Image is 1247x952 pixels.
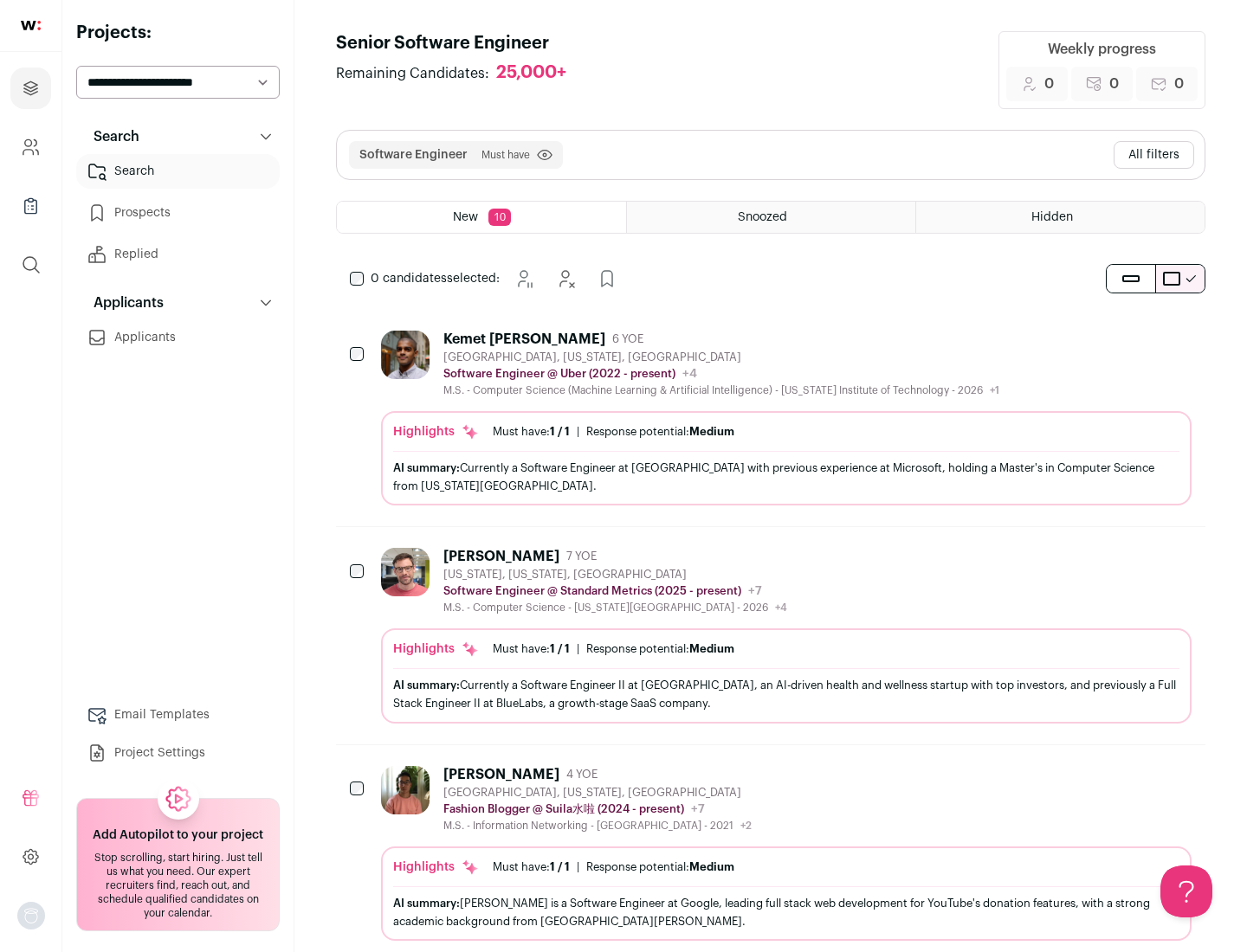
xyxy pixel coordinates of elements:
div: M.S. - Computer Science (Machine Learning & Artificial Intelligence) - [US_STATE] Institute of Te... [443,383,999,397]
span: AI summary: [393,897,460,909]
button: Add to Prospects [590,261,624,296]
a: Snoozed [627,202,915,233]
span: AI summary: [393,679,460,691]
button: Software Engineer [359,146,468,164]
h2: Add Autopilot to your project [93,827,263,844]
span: +1 [990,385,999,396]
button: All filters [1114,141,1194,169]
div: Highlights [393,640,479,658]
img: nopic.png [17,902,45,929]
a: Replied [76,237,280,272]
ul: | [493,860,734,874]
span: 7 YOE [566,550,597,563]
span: 0 [1174,74,1184,94]
h2: Projects: [76,21,280,45]
a: Project Settings [76,736,280,770]
a: Kemet [PERSON_NAME] 6 YOE [GEOGRAPHIC_DATA], [US_STATE], [GEOGRAPHIC_DATA] Software Engineer @ Ub... [381,331,1192,505]
img: 927442a7649886f10e33b6150e11c56b26abb7af887a5a1dd4d66526963a6550.jpg [381,331,430,379]
div: [PERSON_NAME] is a Software Engineer at Google, leading full stack web development for YouTube's ... [393,894,1179,930]
div: [US_STATE], [US_STATE], [GEOGRAPHIC_DATA] [443,568,787,582]
div: Response potential: [586,860,734,874]
span: 0 [1109,74,1119,94]
p: Search [83,126,139,147]
a: Company and ATS Settings [10,126,51,168]
span: AI summary: [393,462,460,473]
div: [GEOGRAPHIC_DATA], [US_STATE], [GEOGRAPHIC_DATA] [443,786,752,800]
h1: Senior Software Engineer [336,31,584,55]
div: 25,000+ [496,62,566,84]
span: 1 / 1 [550,426,570,437]
span: Hidden [1031,211,1073,223]
div: Weekly progress [1048,39,1156,60]
div: Highlights [393,859,479,876]
span: New [453,211,478,223]
span: Must have [481,148,530,162]
div: Currently a Software Engineer at [GEOGRAPHIC_DATA] with previous experience at Microsoft, holding... [393,459,1179,495]
img: 92c6d1596c26b24a11d48d3f64f639effaf6bd365bf059bea4cfc008ddd4fb99.jpg [381,548,430,596]
span: 10 [488,209,511,226]
span: +7 [748,585,762,597]
iframe: Help Scout Beacon - Open [1160,865,1212,917]
span: selected: [371,270,500,287]
img: wellfound-shorthand-0d5821cbd27db2630d0214b213865d53afaa358527fdda9d0ea32b1df1b89c2c.svg [21,21,41,30]
div: [GEOGRAPHIC_DATA], [US_STATE], [GEOGRAPHIC_DATA] [443,351,999,364]
ul: | [493,425,734,439]
a: Add Autopilot to your project Stop scrolling, start hiring. Just tell us what you need. Our exper... [76,798,280,931]
div: [PERSON_NAME] [443,766,559,783]
span: 0 [1044,74,1054,94]
p: Software Engineer @ Standard Metrics (2025 - present) [443,584,741,598]
span: Medium [689,643,734,654]
button: Hide [548,261,583,296]
span: Remaining Candidates: [336,63,489,84]
div: M.S. - Information Networking - [GEOGRAPHIC_DATA] - 2021 [443,819,752,833]
a: Applicants [76,320,280,355]
p: Fashion Blogger @ Suila水啦 (2024 - present) [443,802,684,816]
span: Medium [689,426,734,437]
div: Must have: [493,425,570,439]
a: Email Templates [76,698,280,732]
span: +7 [691,803,705,815]
a: Hidden [916,202,1205,233]
button: Snooze [507,261,541,296]
a: [PERSON_NAME] 4 YOE [GEOGRAPHIC_DATA], [US_STATE], [GEOGRAPHIC_DATA] Fashion Blogger @ Suila水啦 (2... [381,766,1192,941]
div: Currently a Software Engineer II at [GEOGRAPHIC_DATA], an AI-driven health and wellness startup w... [393,676,1179,712]
div: M.S. - Computer Science - [US_STATE][GEOGRAPHIC_DATA] - 2026 [443,601,787,614]
span: 4 YOE [566,768,598,782]
span: 1 / 1 [550,643,570,654]
div: Must have: [493,642,570,656]
span: +4 [775,602,787,613]
div: Must have: [493,860,570,874]
img: ebffc8b94a612106133ad1a79c5dcc917f1f343d62299c503ebb759c428adb03.jpg [381,766,430,814]
div: [PERSON_NAME] [443,548,559,565]
div: Response potential: [586,425,734,439]
p: Applicants [83,293,164,313]
span: 0 candidates [371,273,447,285]
span: +4 [682,368,697,380]
div: Highlights [393,423,479,441]
span: 1 / 1 [550,861,570,872]
span: Snoozed [738,211,787,223]
span: 6 YOE [612,332,643,346]
div: Response potential: [586,642,734,656]
div: Kemet [PERSON_NAME] [443,331,605,348]
button: Open dropdown [17,902,45,929]
ul: | [493,642,734,656]
button: Applicants [76,286,280,320]
span: Medium [689,861,734,872]
a: [PERSON_NAME] 7 YOE [US_STATE], [US_STATE], [GEOGRAPHIC_DATA] Software Engineer @ Standard Metric... [381,548,1192,723]
a: Search [76,154,280,189]
span: +2 [740,820,752,831]
button: Search [76,119,280,154]
p: Software Engineer @ Uber (2022 - present) [443,367,675,381]
a: Projects [10,68,51,109]
div: Stop scrolling, start hiring. Just tell us what you need. Our expert recruiters find, reach out, ... [87,851,268,920]
a: Prospects [76,196,280,230]
a: Company Lists [10,185,51,227]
